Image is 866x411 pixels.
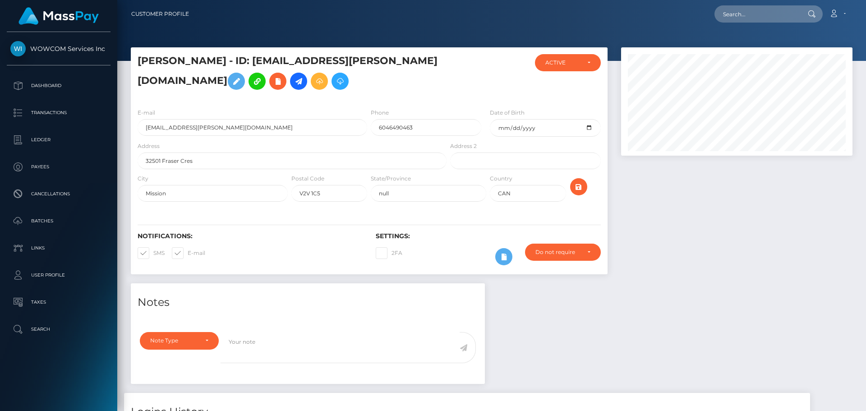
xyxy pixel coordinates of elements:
a: Links [7,237,111,259]
div: ACTIVE [545,59,580,66]
label: Phone [371,109,389,117]
p: Dashboard [10,79,107,92]
label: Postal Code [291,175,324,183]
a: Ledger [7,129,111,151]
a: Payees [7,156,111,178]
label: SMS [138,247,165,259]
label: Address 2 [450,142,477,150]
a: Batches [7,210,111,232]
img: WOWCOM Services Inc [10,41,26,56]
a: Dashboard [7,74,111,97]
p: User Profile [10,268,107,282]
h4: Notes [138,295,478,310]
button: Note Type [140,332,219,349]
p: Search [10,323,107,336]
label: Date of Birth [490,109,525,117]
a: Search [7,318,111,341]
button: ACTIVE [535,54,601,71]
a: Cancellations [7,183,111,205]
h6: Notifications: [138,232,362,240]
button: Do not require [525,244,601,261]
p: Batches [10,214,107,228]
p: Cancellations [10,187,107,201]
label: Address [138,142,160,150]
label: E-mail [172,247,205,259]
div: Note Type [150,337,198,344]
p: Ledger [10,133,107,147]
p: Links [10,241,107,255]
a: Taxes [7,291,111,314]
p: Payees [10,160,107,174]
h6: Settings: [376,232,600,240]
p: Taxes [10,296,107,309]
label: State/Province [371,175,411,183]
a: User Profile [7,264,111,286]
h5: [PERSON_NAME] - ID: [EMAIL_ADDRESS][PERSON_NAME][DOMAIN_NAME] [138,54,442,94]
a: Initiate Payout [290,73,307,90]
a: Customer Profile [131,5,189,23]
a: Transactions [7,102,111,124]
label: 2FA [376,247,402,259]
label: Country [490,175,512,183]
img: MassPay Logo [18,7,99,25]
span: WOWCOM Services Inc [7,45,111,53]
p: Transactions [10,106,107,120]
div: Do not require [535,249,580,256]
input: Search... [714,5,799,23]
label: City [138,175,148,183]
label: E-mail [138,109,155,117]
